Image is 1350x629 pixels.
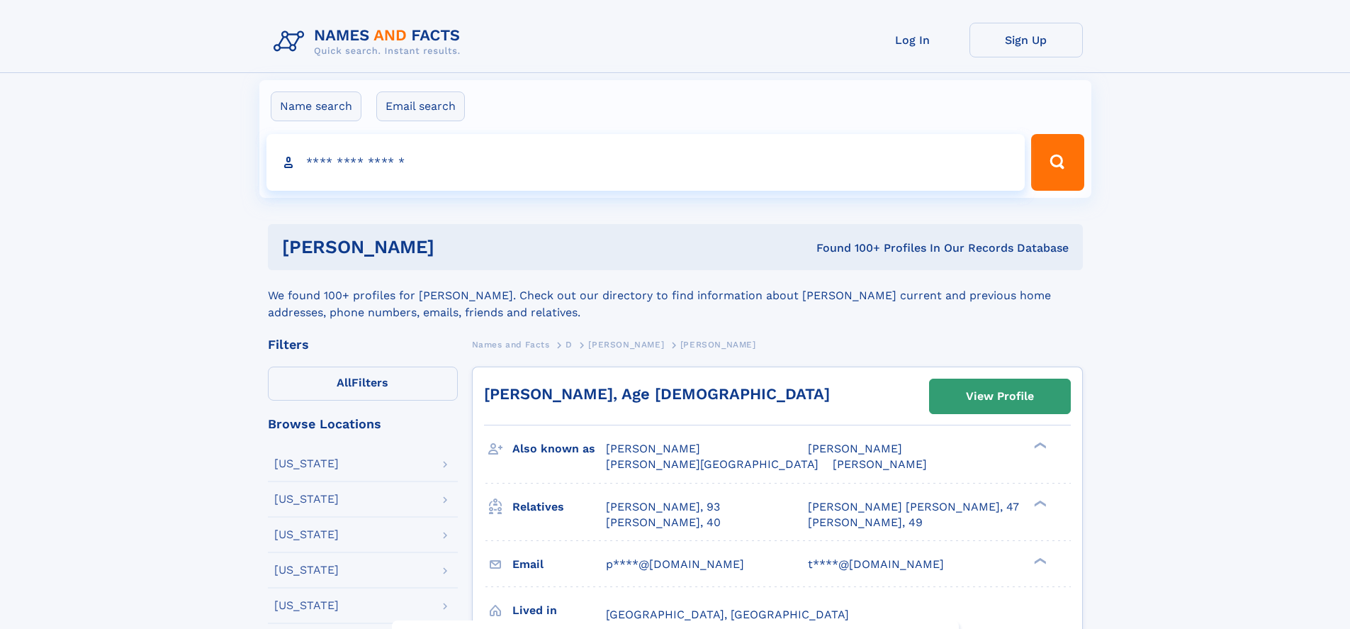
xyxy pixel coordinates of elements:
img: Logo Names and Facts [268,23,472,61]
label: Email search [376,91,465,121]
div: ❯ [1030,441,1047,450]
span: [PERSON_NAME][GEOGRAPHIC_DATA] [606,457,819,471]
a: Log In [856,23,969,57]
button: Search Button [1031,134,1084,191]
div: Filters [268,338,458,351]
div: View Profile [966,380,1034,413]
a: [PERSON_NAME], 40 [606,515,721,530]
h3: Email [512,552,606,577]
div: Browse Locations [268,418,458,430]
span: [PERSON_NAME] [588,340,664,350]
h3: Lived in [512,599,606,623]
div: [US_STATE] [274,494,339,505]
input: search input [266,134,1025,191]
div: [US_STATE] [274,564,339,576]
span: [PERSON_NAME] [606,442,700,455]
div: [US_STATE] [274,600,339,611]
a: [PERSON_NAME] [PERSON_NAME], 47 [808,499,1019,515]
span: D [566,340,573,350]
a: [PERSON_NAME], Age [DEMOGRAPHIC_DATA] [484,385,830,403]
div: ❯ [1030,499,1047,508]
span: [GEOGRAPHIC_DATA], [GEOGRAPHIC_DATA] [606,608,849,621]
a: D [566,335,573,353]
h3: Also known as [512,437,606,461]
a: View Profile [930,379,1070,413]
div: ❯ [1030,556,1047,565]
div: Found 100+ Profiles In Our Records Database [625,240,1069,256]
a: [PERSON_NAME], 93 [606,499,720,515]
div: [US_STATE] [274,529,339,540]
span: [PERSON_NAME] [833,457,927,471]
label: Filters [268,367,458,401]
div: We found 100+ profiles for [PERSON_NAME]. Check out our directory to find information about [PERS... [268,270,1083,321]
div: [US_STATE] [274,458,339,469]
span: [PERSON_NAME] [808,442,902,455]
span: All [337,376,351,389]
label: Name search [271,91,361,121]
h3: Relatives [512,495,606,519]
a: Names and Facts [472,335,550,353]
a: [PERSON_NAME], 49 [808,515,923,530]
a: [PERSON_NAME] [588,335,664,353]
h1: [PERSON_NAME] [282,238,626,256]
a: Sign Up [969,23,1083,57]
span: [PERSON_NAME] [680,340,756,350]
